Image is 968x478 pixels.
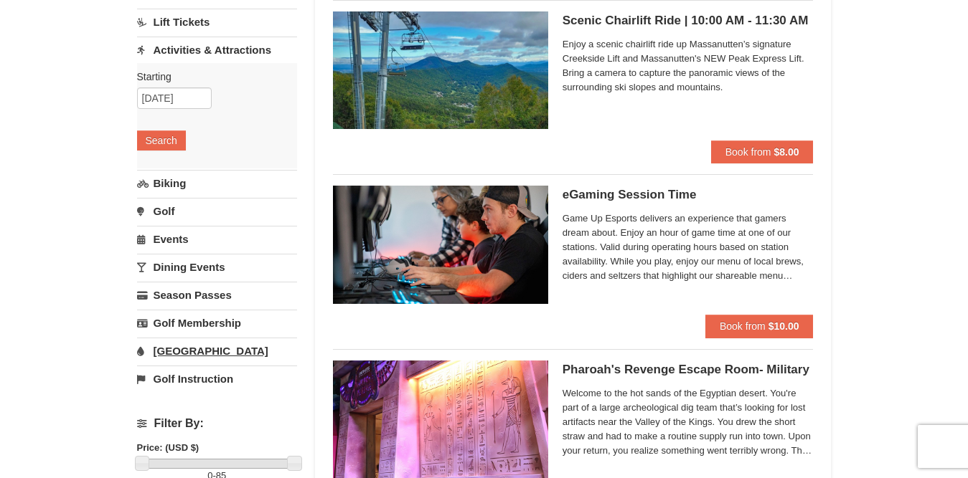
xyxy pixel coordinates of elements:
strong: $8.00 [774,146,799,158]
a: Activities & Attractions [137,37,297,63]
h5: Scenic Chairlift Ride | 10:00 AM - 11:30 AM [563,14,814,28]
button: Book from $8.00 [711,140,814,163]
span: Enjoy a scenic chairlift ride up Massanutten’s signature Creekside Lift and Massanutten's NEW Pea... [563,37,814,95]
a: Biking [137,170,297,196]
span: Book from [725,146,771,158]
img: 24896431-1-a2e2611b.jpg [333,11,548,129]
strong: $10.00 [769,320,799,332]
a: [GEOGRAPHIC_DATA] [137,338,297,364]
img: 6619913-410-20a124c9.jpg [333,360,548,478]
img: 19664770-34-0b975b5b.jpg [333,186,548,303]
a: Golf Membership [137,310,297,336]
h5: eGaming Session Time [563,188,814,202]
h5: Pharoah's Revenge Escape Room- Military [563,363,814,377]
span: Welcome to the hot sands of the Egyptian desert. You're part of a large archeological dig team th... [563,386,814,458]
span: Game Up Esports delivers an experience that gamers dream about. Enjoy an hour of game time at one... [563,211,814,283]
a: Dining Events [137,254,297,280]
a: Lift Tickets [137,9,297,35]
button: Search [137,130,186,150]
h4: Filter By: [137,417,297,430]
button: Book from $10.00 [705,315,814,338]
a: Events [137,226,297,252]
a: Season Passes [137,282,297,308]
a: Golf [137,198,297,224]
strong: Price: (USD $) [137,442,199,453]
a: Golf Instruction [137,365,297,392]
span: Book from [720,320,766,332]
label: Starting [137,70,286,84]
